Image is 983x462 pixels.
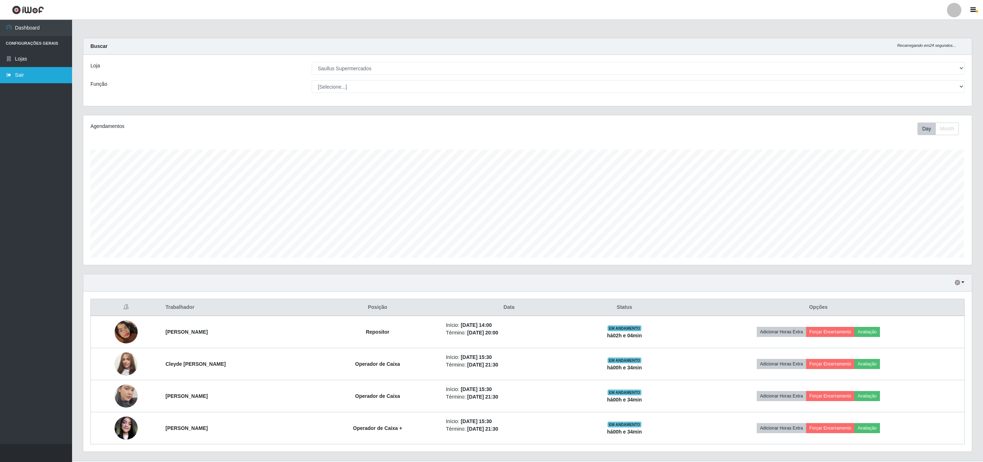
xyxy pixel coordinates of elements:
button: Day [917,123,936,135]
li: Término: [446,329,572,337]
strong: Operador de Caixa [355,393,400,399]
li: Término: [446,425,572,433]
time: [DATE] 14:00 [461,322,492,328]
li: Término: [446,361,572,369]
strong: há 00 h e 34 min [607,397,642,403]
img: 1756135757654.jpeg [115,311,138,352]
time: [DATE] 15:30 [461,386,492,392]
time: [DATE] 21:30 [467,394,498,400]
button: Forçar Encerramento [806,391,854,401]
strong: Buscar [90,43,107,49]
button: Adicionar Horas Extra [757,391,806,401]
span: EM ANDAMENTO [608,422,642,427]
time: [DATE] 15:30 [461,354,492,360]
time: [DATE] 21:30 [467,362,498,368]
button: Forçar Encerramento [806,327,854,337]
strong: há 02 h e 04 min [607,333,642,338]
th: Status [577,299,673,316]
img: 1650504454448.jpeg [115,413,138,443]
button: Adicionar Horas Extra [757,423,806,433]
span: EM ANDAMENTO [608,325,642,331]
span: EM ANDAMENTO [608,357,642,363]
button: Month [935,123,959,135]
strong: [PERSON_NAME] [165,329,208,335]
th: Trabalhador [161,299,313,316]
img: CoreUI Logo [12,5,44,14]
button: Forçar Encerramento [806,423,854,433]
span: EM ANDAMENTO [608,390,642,395]
button: Forçar Encerramento [806,359,854,369]
div: First group [917,123,959,135]
li: Início: [446,321,572,329]
th: Opções [672,299,964,316]
time: [DATE] 15:30 [461,418,492,424]
div: Toolbar with button groups [917,123,965,135]
button: Adicionar Horas Extra [757,359,806,369]
img: 1732748634290.jpeg [115,343,138,385]
img: 1735236276085.jpeg [115,376,138,417]
strong: Operador de Caixa [355,361,400,367]
th: Data [441,299,576,316]
label: Função [90,80,107,88]
label: Loja [90,62,100,70]
strong: Cleyde [PERSON_NAME] [165,361,226,367]
button: Avaliação [854,423,880,433]
button: Avaliação [854,391,880,401]
button: Avaliação [854,359,880,369]
li: Início: [446,354,572,361]
div: Agendamentos [90,123,448,130]
strong: [PERSON_NAME] [165,393,208,399]
strong: há 00 h e 34 min [607,429,642,435]
strong: Operador de Caixa + [353,425,402,431]
li: Início: [446,418,572,425]
i: Recarregando em 24 segundos... [897,43,956,48]
strong: há 00 h e 34 min [607,365,642,370]
button: Adicionar Horas Extra [757,327,806,337]
li: Início: [446,386,572,393]
li: Término: [446,393,572,401]
time: [DATE] 21:30 [467,426,498,432]
strong: Repositor [366,329,389,335]
button: Avaliação [854,327,880,337]
th: Posição [313,299,441,316]
time: [DATE] 20:00 [467,330,498,336]
strong: [PERSON_NAME] [165,425,208,431]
